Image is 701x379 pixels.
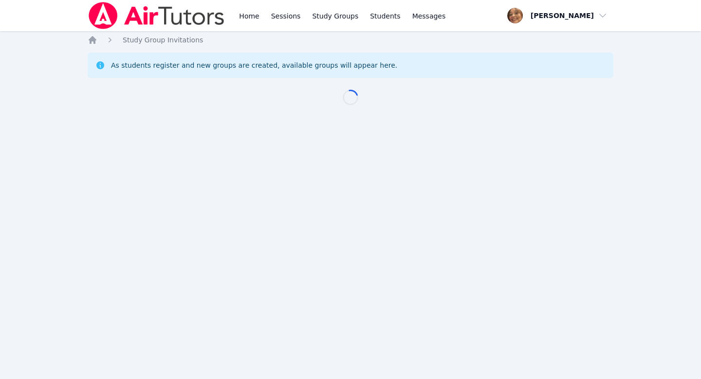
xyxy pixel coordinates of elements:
div: As students register and new groups are created, available groups will appear here. [111,60,397,70]
span: Messages [412,11,446,21]
nav: Breadcrumb [88,35,613,45]
a: Study Group Invitations [123,35,203,45]
img: Air Tutors [88,2,225,29]
span: Study Group Invitations [123,36,203,44]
